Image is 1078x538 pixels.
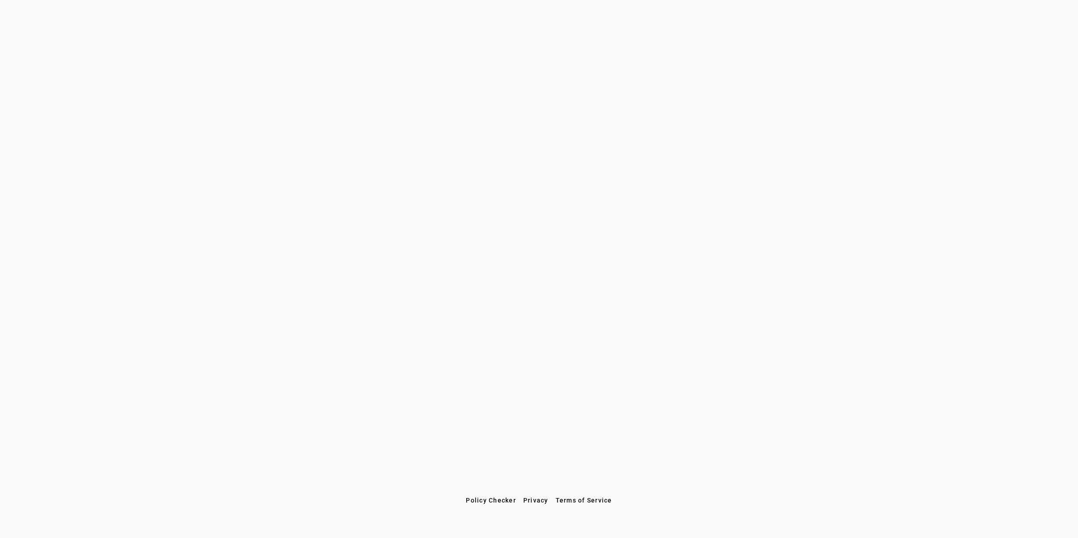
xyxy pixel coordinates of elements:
button: Terms of Service [552,492,616,508]
span: Privacy [523,497,548,504]
button: Policy Checker [462,492,520,508]
button: Privacy [520,492,552,508]
span: Terms of Service [556,497,612,504]
span: Policy Checker [466,497,516,504]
